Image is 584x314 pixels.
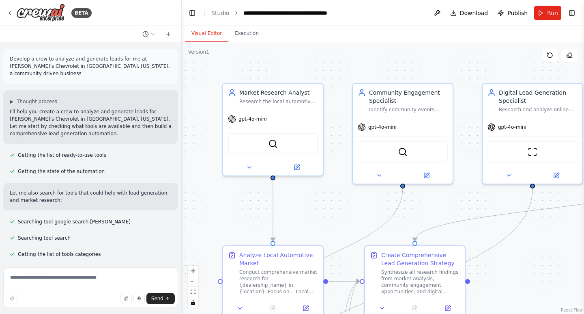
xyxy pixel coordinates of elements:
[188,266,198,308] div: React Flow controls
[18,168,105,175] span: Getting the state of the automation
[10,55,172,77] p: Develop a crew to analyze and generate leads for me at [PERSON_NAME]'s Chevrolet in [GEOGRAPHIC_D...
[566,7,578,19] button: Show right sidebar
[239,89,318,97] div: Market Research Analyst
[381,251,460,267] div: Create Comprehensive Lead Generation Strategy
[368,124,397,130] span: gpt-4o-mini
[187,7,198,19] button: Hide left sidebar
[16,4,65,22] img: Logo
[292,303,320,313] button: Open in side panel
[18,219,131,225] span: Searching tool google search [PERSON_NAME]
[507,9,528,17] span: Publish
[120,293,132,304] button: Upload files
[211,9,327,17] nav: breadcrumb
[404,171,449,180] button: Open in side panel
[162,29,175,39] button: Start a new chat
[188,276,198,287] button: zoom out
[499,106,578,113] div: Research and analyze online presence, social media opportunities, and digital marketing strategie...
[268,139,278,149] img: SerperDevTool
[498,124,526,130] span: gpt-4o-mini
[434,303,462,313] button: Open in side panel
[188,297,198,308] button: toggle interactivity
[528,147,537,157] img: ScrapeWebsiteTool
[352,83,453,184] div: Community Engagement SpecialistIdentify community events, local organizations, and networking opp...
[211,10,230,16] a: Studio
[18,235,71,241] span: Searching tool search
[10,189,172,204] p: Let me also search for tools that could help with lead generation and market research:
[561,308,583,312] a: React Flow attribution
[151,295,163,302] span: Send
[398,147,408,157] img: SerperDevTool
[188,49,209,55] div: Version 1
[17,98,57,105] span: Thought process
[269,188,407,314] g: Edge from c3265f2a-c010-4b32-b3a1-5998de0cf3ba to 6e485b1c-c5a3-4676-a413-e272ade267d1
[71,8,92,18] div: BETA
[139,29,159,39] button: Switch to previous chat
[547,9,558,17] span: Run
[494,6,531,20] button: Publish
[18,251,101,258] span: Getting the list of tools categories
[274,162,320,172] button: Open in side panel
[239,251,318,267] div: Analyze Local Automotive Market
[460,9,488,17] span: Download
[6,293,18,304] button: Improve this prompt
[239,98,318,105] div: Research the local automotive market in {location} and analyze trends, demographics, and customer...
[238,116,267,122] span: gpt-4o-mini
[482,83,583,184] div: Digital Lead Generation SpecialistResearch and analyze online presence, social media opportunitie...
[239,269,318,295] div: Conduct comprehensive market research for {dealership_name} in {location}. Focus on: - Local demo...
[10,98,13,105] span: ▶
[228,25,265,42] button: Execution
[328,277,360,286] g: Edge from 8d0f1242-c8fe-4df9-a260-ed9e76484e47 to 17be1e42-14b4-4640-ab52-6d3e0a35f6a7
[499,89,578,105] div: Digital Lead Generation Specialist
[10,108,172,137] p: I'll help you create a crew to analyze and generate leads for [PERSON_NAME]'s Chevrolet in [GEOGR...
[533,171,579,180] button: Open in side panel
[222,83,324,176] div: Market Research AnalystResearch the local automotive market in {location} and analyze trends, dem...
[534,6,561,20] button: Run
[381,269,460,295] div: Synthesize all research findings from market analysis, community engagement opportunities, and di...
[133,293,145,304] button: Click to speak your automation idea
[256,303,290,313] button: No output available
[369,89,448,105] div: Community Engagement Specialist
[188,266,198,276] button: zoom in
[10,98,57,105] button: ▶Thought process
[146,293,175,304] button: Send
[369,106,448,113] div: Identify community events, local organizations, and networking opportunities in {location} where ...
[188,287,198,297] button: fit view
[185,25,228,42] button: Visual Editor
[18,152,106,158] span: Getting the list of ready-to-use tools
[269,180,277,241] g: Edge from 6e8235cd-f09d-46d5-a636-1bf0494eb4b4 to 8d0f1242-c8fe-4df9-a260-ed9e76484e47
[447,6,492,20] button: Download
[398,303,432,313] button: No output available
